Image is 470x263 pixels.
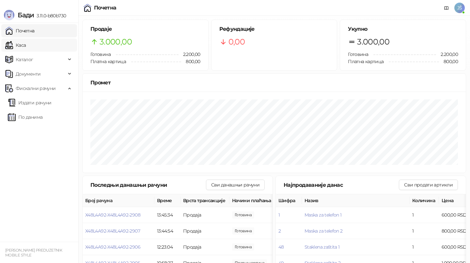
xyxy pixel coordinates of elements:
button: 2 [278,228,281,234]
a: По данима [8,111,42,124]
span: Готовина [348,51,368,57]
span: 800,00 [439,58,458,65]
a: Документација [441,3,452,13]
th: Врста трансакције [180,194,229,207]
div: Промет [90,79,458,87]
div: Последњи данашњи рачуни [90,181,206,189]
span: Платна картица [90,59,126,64]
img: Logo [4,10,14,20]
span: 1.000,00 [232,211,254,219]
h5: Рефундације [219,25,329,33]
span: 600,00 [232,243,254,251]
th: Количина [410,194,439,207]
button: Maska za telefon 1 [305,212,341,218]
span: Документи [16,67,40,80]
th: Број рачуна [83,194,154,207]
td: 13:45:34 [154,207,180,223]
small: [PERSON_NAME] PREDUZETNIK MOBILE STYLE [5,248,62,257]
a: Почетна [5,24,35,37]
div: Најпродаваније данас [284,181,399,189]
span: Фискални рачуни [16,82,55,95]
span: 3.11.0-b80b730 [34,13,66,19]
button: X48L4A92-X48L4A92-2906 [85,244,140,250]
span: 2.200,00 [179,51,200,58]
button: Staklena zaštita 1 [305,244,339,250]
span: JŠ [454,3,465,13]
span: 800,00 [181,58,200,65]
span: Каталог [16,53,33,66]
button: 1 [278,212,280,218]
td: 1 [410,223,439,239]
button: Сви продати артикли [399,180,458,190]
td: 1 [410,207,439,223]
td: 13:44:54 [154,223,180,239]
th: Назив [302,194,410,207]
button: 48 [278,244,284,250]
a: Каса [5,39,26,52]
span: 3.000,00 [357,36,389,48]
span: 2.200,00 [436,51,458,58]
span: Платна картица [348,59,384,64]
td: 1 [410,239,439,255]
th: Шифра [276,194,302,207]
h5: Продаје [90,25,200,33]
td: 12:23:04 [154,239,180,255]
span: 0,00 [228,36,245,48]
div: Почетна [94,5,117,10]
span: 600,00 [232,227,254,235]
td: Продаја [180,207,229,223]
button: X48L4A92-X48L4A92-2908 [85,212,140,218]
button: Maska za telefon 2 [305,228,342,234]
td: Продаја [180,239,229,255]
td: Продаја [180,223,229,239]
th: Начини плаћања [229,194,295,207]
a: Издати рачуни [8,96,52,109]
button: Сви данашњи рачуни [206,180,265,190]
span: Бади [18,11,34,19]
h5: Укупно [348,25,458,33]
button: X48L4A92-X48L4A92-2907 [85,228,140,234]
th: Време [154,194,180,207]
span: Готовина [90,51,111,57]
span: 3.000,00 [100,36,132,48]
